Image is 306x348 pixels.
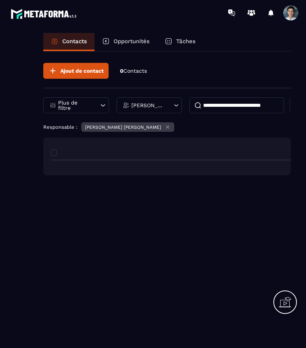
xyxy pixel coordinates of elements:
[95,33,157,51] a: Opportunités
[157,33,203,51] a: Tâches
[131,103,165,108] p: [PERSON_NAME] [PERSON_NAME]
[43,63,109,79] button: Ajout de contact
[43,33,95,51] a: Contacts
[62,38,87,45] p: Contacts
[123,68,147,74] span: Contacts
[176,38,196,45] p: Tâches
[58,100,91,111] p: Plus de filtre
[114,38,150,45] p: Opportunités
[11,7,79,21] img: logo
[120,67,147,75] p: 0
[43,124,77,130] p: Responsable :
[85,125,161,130] p: [PERSON_NAME] [PERSON_NAME]
[60,67,104,75] span: Ajout de contact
